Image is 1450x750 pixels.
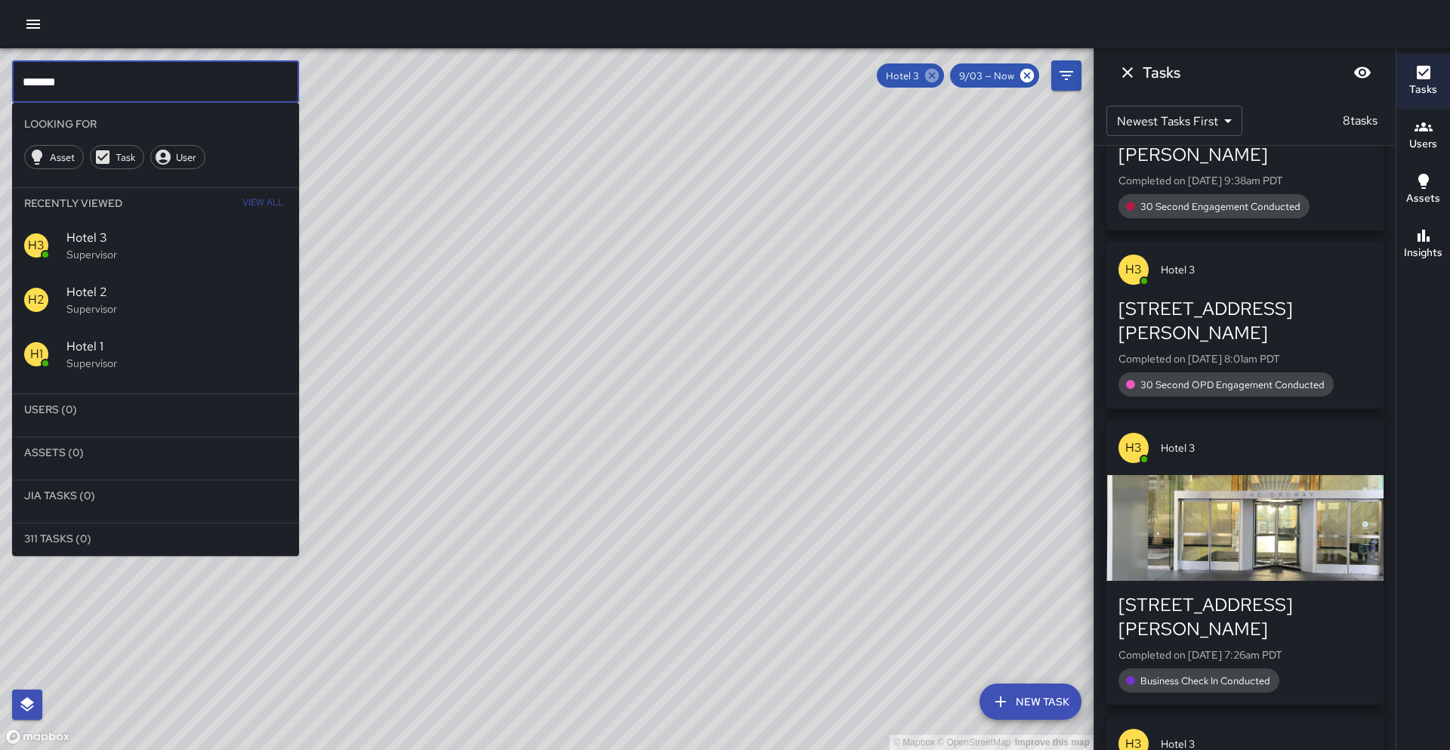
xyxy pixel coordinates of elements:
span: Business Check In Conducted [1131,674,1279,687]
span: Hotel 3 [877,69,928,82]
p: H3 [28,236,45,255]
span: View All [242,191,283,215]
span: Hotel 1 [66,338,287,356]
p: H1 [30,345,43,363]
button: View All [239,188,287,218]
div: 9/03 — Now [950,63,1039,88]
span: Hotel 3 [1161,262,1371,277]
span: Hotel 3 [66,229,287,247]
span: 9/03 — Now [950,69,1023,82]
p: Completed on [DATE] 9:38am PDT [1118,173,1371,188]
span: User [168,151,205,164]
span: 30 Second Engagement Conducted [1131,200,1310,213]
div: H1Hotel 1Supervisor [12,327,299,381]
h6: Tasks [1143,60,1180,85]
p: Completed on [DATE] 8:01am PDT [1118,351,1371,366]
p: H3 [1125,261,1142,279]
p: Supervisor [66,356,287,371]
h6: Insights [1404,245,1442,261]
div: H3Hotel 3Supervisor [12,218,299,273]
span: Asset [42,151,83,164]
h6: Users [1409,136,1437,153]
span: Hotel 2 [66,283,287,301]
p: Completed on [DATE] 7:26am PDT [1118,647,1371,662]
button: Filters [1051,60,1081,91]
li: Jia Tasks (0) [12,480,299,511]
li: 311 Tasks (0) [12,523,299,554]
p: Supervisor [66,301,287,316]
button: New Task [980,684,1081,720]
button: H3Hotel 3[STREET_ADDRESS][PERSON_NAME]Completed on [DATE] 8:01am PDT30 Second OPD Engagement Cond... [1106,242,1384,409]
p: H3 [1125,439,1142,457]
p: Supervisor [66,247,287,262]
li: Recently Viewed [12,188,299,218]
div: [STREET_ADDRESS][PERSON_NAME] [1118,297,1371,345]
span: Hotel 3 [1161,440,1371,455]
p: 8 tasks [1337,112,1384,130]
li: Users (0) [12,394,299,424]
li: Assets (0) [12,437,299,468]
button: Users [1396,109,1450,163]
button: Tasks [1396,54,1450,109]
button: Blur [1347,57,1377,88]
div: H2Hotel 2Supervisor [12,273,299,327]
p: H2 [28,291,45,309]
div: Newest Tasks First [1106,106,1242,136]
div: Task [90,145,144,169]
button: Insights [1396,218,1450,272]
button: Assets [1396,163,1450,218]
h6: Assets [1406,190,1440,207]
div: [STREET_ADDRESS][PERSON_NAME] [1118,593,1371,641]
button: H3Hotel 3[STREET_ADDRESS][PERSON_NAME]Completed on [DATE] 7:26am PDTBusiness Check In Conducted [1106,421,1384,705]
span: 30 Second OPD Engagement Conducted [1131,378,1334,391]
div: Hotel 3 [877,63,944,88]
button: Dismiss [1112,57,1143,88]
button: H3Hotel 3[STREET_ADDRESS][PERSON_NAME]Completed on [DATE] 9:38am PDT30 Second Engagement Conducted [1106,64,1384,230]
div: User [150,145,205,169]
li: Looking For [12,109,299,139]
span: Task [107,151,143,164]
h6: Tasks [1409,82,1437,98]
div: Asset [24,145,84,169]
